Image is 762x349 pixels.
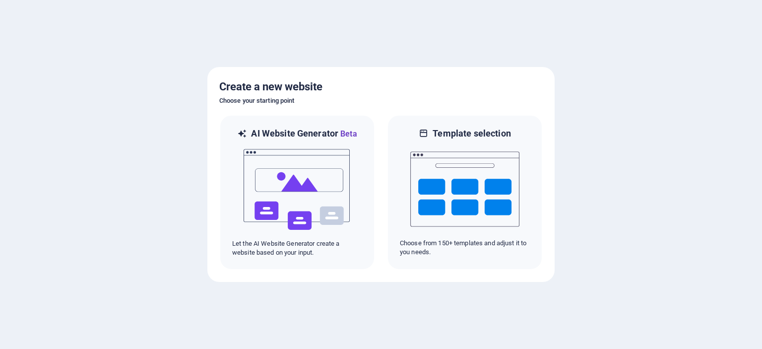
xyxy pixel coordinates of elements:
div: Template selectionChoose from 150+ templates and adjust it to you needs. [387,115,543,270]
h6: AI Website Generator [251,128,357,140]
div: AI Website GeneratorBetaaiLet the AI Website Generator create a website based on your input. [219,115,375,270]
h5: Create a new website [219,79,543,95]
p: Choose from 150+ templates and adjust it to you needs. [400,239,530,257]
p: Let the AI Website Generator create a website based on your input. [232,239,362,257]
h6: Template selection [433,128,510,140]
h6: Choose your starting point [219,95,543,107]
span: Beta [338,129,357,139]
img: ai [243,140,352,239]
